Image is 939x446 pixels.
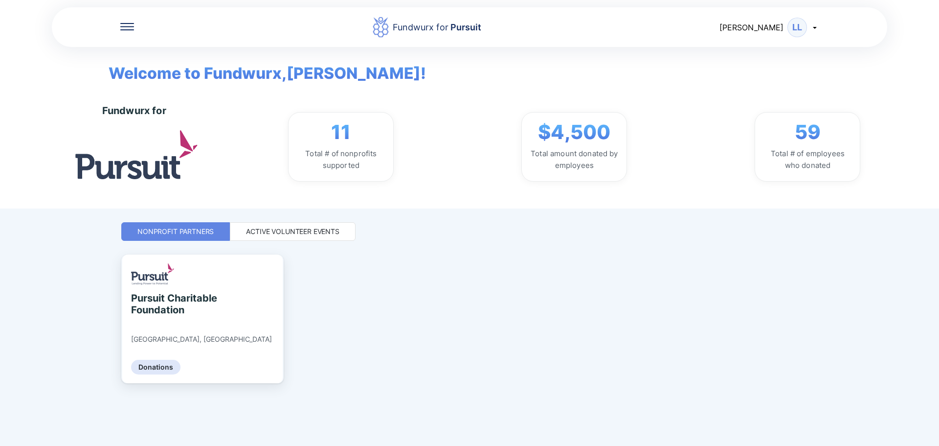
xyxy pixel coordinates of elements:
[763,148,852,171] div: Total # of employees who donated
[393,21,481,34] div: Fundwurx for
[131,360,180,375] div: Donations
[795,120,821,144] span: 59
[296,148,385,171] div: Total # of nonprofits supported
[530,148,619,171] div: Total amount donated by employees
[246,227,339,236] div: Active Volunteer Events
[102,105,166,117] div: Fundwurx for
[331,120,351,144] span: 11
[719,23,783,32] span: [PERSON_NAME]
[538,120,610,144] span: $4,500
[448,22,481,32] span: Pursuit
[787,18,807,37] div: LL
[137,227,214,236] div: Nonprofit Partners
[131,335,272,344] div: [GEOGRAPHIC_DATA], [GEOGRAPHIC_DATA]
[94,47,426,85] span: Welcome to Fundwurx, [PERSON_NAME] !
[75,130,198,179] img: logo.jpg
[131,292,221,316] div: Pursuit Charitable Foundation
